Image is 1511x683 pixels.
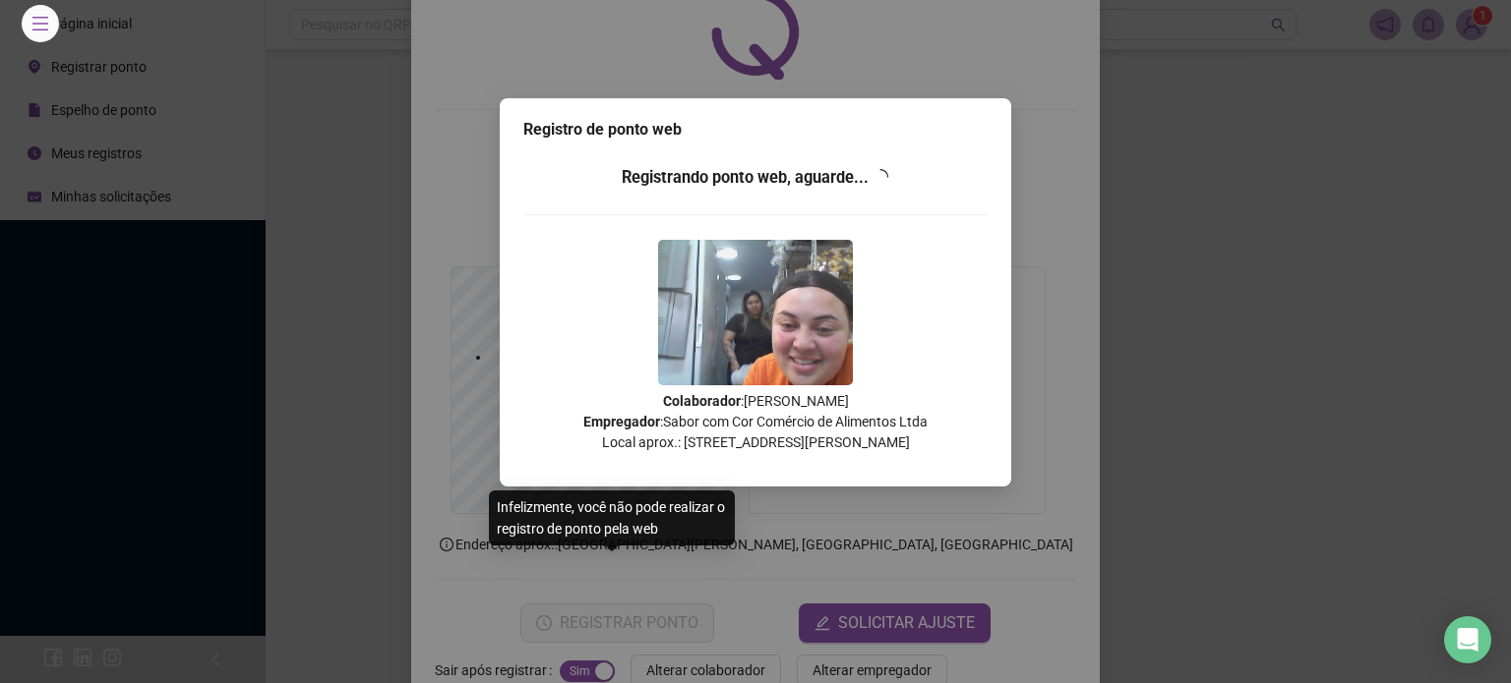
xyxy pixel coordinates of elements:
[1444,616,1491,663] div: Open Intercom Messenger
[663,393,741,409] strong: Colaborador
[31,15,49,32] span: menu
[523,391,988,453] p: : [PERSON_NAME] : Sabor com Cor Comércio de Alimentos Ltda Local aprox.: [STREET_ADDRESS][PERSON_...
[873,169,888,185] span: loading
[523,165,988,191] h3: Registrando ponto web, aguarde...
[583,414,660,429] strong: Empregador
[658,240,853,385] img: 9k=
[489,490,735,545] div: Infelizmente, você não pode realizar o registro de ponto pela web
[523,118,988,142] div: Registro de ponto web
